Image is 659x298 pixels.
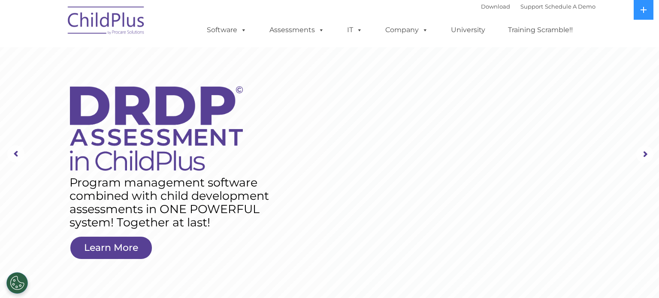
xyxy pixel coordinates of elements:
img: DRDP Assessment in ChildPlus [70,86,243,171]
a: Assessments [261,21,333,39]
a: Support [520,3,543,10]
a: Schedule A Demo [545,3,596,10]
a: Training Scramble!! [499,21,581,39]
a: University [442,21,494,39]
font: | [481,3,596,10]
rs-layer: Program management software combined with child development assessments in ONE POWERFUL system! T... [70,176,281,229]
button: Cookies Settings [6,272,28,294]
a: Software [198,21,255,39]
a: IT [339,21,371,39]
img: ChildPlus by Procare Solutions [63,0,149,43]
a: Download [481,3,510,10]
a: Company [377,21,437,39]
a: Learn More [70,237,152,259]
